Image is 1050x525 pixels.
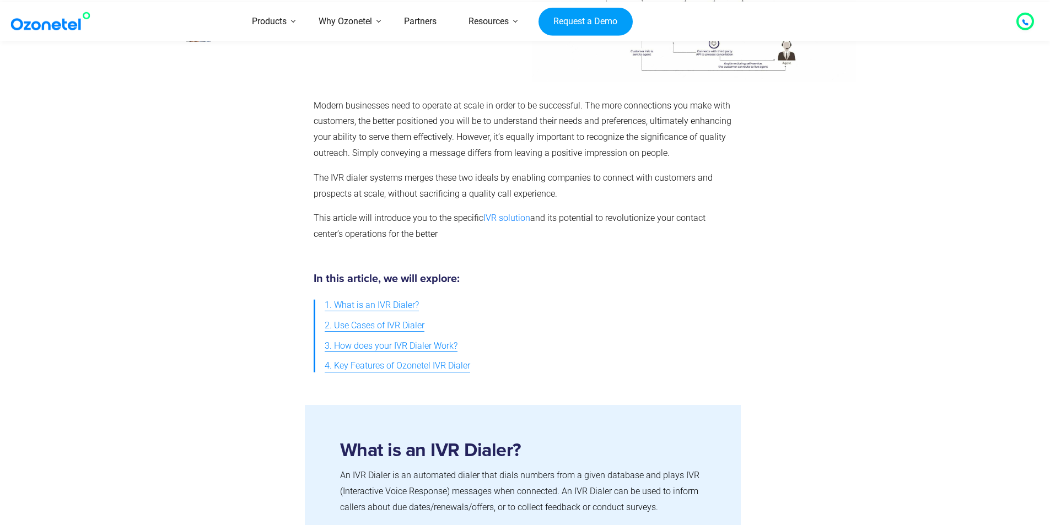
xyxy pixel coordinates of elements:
span: 1. What is an IVR Dialer? [325,297,419,313]
a: 1. What is an IVR Dialer? [325,295,419,316]
a: Request a Demo [539,7,633,36]
a: Why Ozonetel [303,2,388,41]
span: 2. Use Cases of IVR Dialer [325,318,424,334]
a: Products [236,2,303,41]
strong: What is an IVR Dialer? [340,441,521,460]
a: 4. Key Features of Ozonetel IVR Dialer [325,356,470,376]
span: 3. How does your IVR Dialer Work? [325,338,457,354]
span: An IVR Dialer is an automated dialer that dials numbers from a given database and plays IVR (Inte... [340,470,699,512]
a: 3. How does your IVR Dialer Work? [325,336,457,356]
a: IVR solution [483,213,530,223]
span: This article will introduce you to the specific [314,213,483,223]
span: 4. Key Features of Ozonetel IVR Dialer [325,358,470,374]
a: Resources [453,2,525,41]
span: The IVR dialer systems merges these two ideals by enabling companies to connect with customers an... [314,172,713,199]
h5: In this article, we will explore: [314,273,732,284]
a: 2. Use Cases of IVR Dialer [325,316,424,336]
a: Partners [388,2,453,41]
span: Modern businesses need to operate at scale in order to be successful. The more connections you ma... [314,100,731,158]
